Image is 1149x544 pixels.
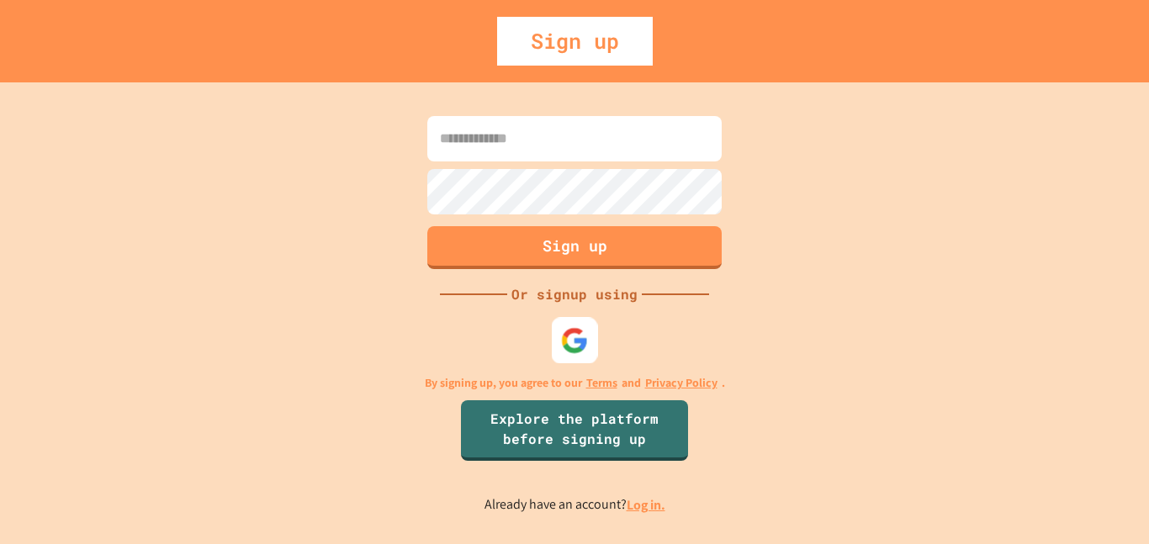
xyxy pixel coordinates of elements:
[561,326,589,354] img: google-icon.svg
[427,226,722,269] button: Sign up
[645,374,717,392] a: Privacy Policy
[461,400,688,461] a: Explore the platform before signing up
[497,17,653,66] div: Sign up
[586,374,617,392] a: Terms
[425,374,725,392] p: By signing up, you agree to our and .
[507,284,642,304] div: Or signup using
[484,494,665,515] p: Already have an account?
[627,496,665,514] a: Log in.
